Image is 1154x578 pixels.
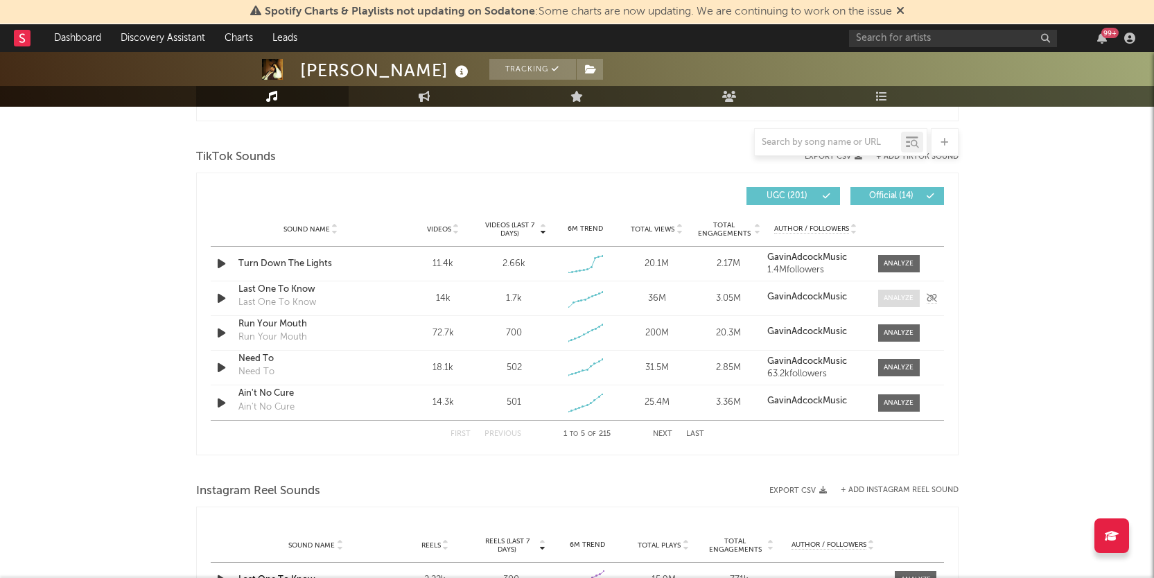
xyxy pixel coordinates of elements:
span: UGC ( 201 ) [755,192,819,200]
a: Ain't No Cure [238,387,383,401]
div: 20.3M [696,326,760,340]
div: 200M [624,326,689,340]
a: GavinAdcockMusic [767,253,864,263]
div: 502 [507,361,522,375]
strong: GavinAdcockMusic [767,253,847,262]
div: Run Your Mouth [238,331,307,344]
div: Last One To Know [238,296,316,310]
button: Last [686,430,704,438]
input: Search by song name or URL [755,137,901,148]
div: 6M Trend [553,540,622,550]
span: Sound Name [288,541,335,550]
span: Sound Name [283,225,330,234]
strong: GavinAdcockMusic [767,292,847,301]
div: 3.05M [696,292,760,306]
strong: GavinAdcockMusic [767,396,847,405]
span: Instagram Reel Sounds [196,483,320,500]
strong: GavinAdcockMusic [767,357,847,366]
a: Leads [263,24,307,52]
div: 2.17M [696,257,760,271]
span: Dismiss [896,6,904,17]
div: 1.7k [506,292,522,306]
div: Need To [238,365,274,379]
div: 72.7k [411,326,475,340]
span: Author / Followers [792,541,866,550]
div: 6M Trend [553,224,618,234]
div: + Add Instagram Reel Sound [827,487,959,494]
a: Last One To Know [238,283,383,297]
span: to [570,431,578,437]
input: Search for artists [849,30,1057,47]
button: First [451,430,471,438]
button: Official(14) [850,187,944,205]
button: + Add Instagram Reel Sound [841,487,959,494]
span: Total Engagements [705,537,766,554]
a: GavinAdcockMusic [767,327,864,337]
a: GavinAdcockMusic [767,357,864,367]
div: 25.4M [624,396,689,410]
button: Export CSV [805,152,862,161]
div: [PERSON_NAME] [300,59,472,82]
span: Total Plays [638,541,681,550]
div: 36M [624,292,689,306]
button: Next [653,430,672,438]
div: 700 [506,326,522,340]
a: Turn Down The Lights [238,257,383,271]
div: 14k [411,292,475,306]
button: Export CSV [769,487,827,495]
a: Need To [238,352,383,366]
a: GavinAdcockMusic [767,396,864,406]
span: Total Engagements [696,221,752,238]
span: Videos [427,225,451,234]
span: of [588,431,596,437]
span: Total Views [631,225,674,234]
div: 1 5 215 [549,426,625,443]
button: 99+ [1097,33,1107,44]
div: 99 + [1101,28,1119,38]
div: Ain't No Cure [238,401,295,414]
span: Spotify Charts & Playlists not updating on Sodatone [265,6,535,17]
div: 18.1k [411,361,475,375]
button: UGC(201) [746,187,840,205]
div: 63.2k followers [767,369,864,379]
div: 3.36M [696,396,760,410]
div: 2.85M [696,361,760,375]
div: 14.3k [411,396,475,410]
strong: GavinAdcockMusic [767,327,847,336]
span: Reels [421,541,441,550]
div: 2.66k [502,257,525,271]
a: Dashboard [44,24,111,52]
button: + Add TikTok Sound [876,153,959,161]
span: Videos (last 7 days) [482,221,538,238]
button: Previous [484,430,521,438]
div: 31.5M [624,361,689,375]
div: 20.1M [624,257,689,271]
span: Reels (last 7 days) [477,537,538,554]
span: Official ( 14 ) [859,192,923,200]
span: : Some charts are now updating. We are continuing to work on the issue [265,6,892,17]
span: TikTok Sounds [196,149,276,166]
div: 11.4k [411,257,475,271]
button: + Add TikTok Sound [862,153,959,161]
span: Author / Followers [774,225,849,234]
a: GavinAdcockMusic [767,292,864,302]
a: Run Your Mouth [238,317,383,331]
a: Discovery Assistant [111,24,215,52]
div: 1.4M followers [767,265,864,275]
div: 501 [507,396,521,410]
a: Charts [215,24,263,52]
button: Tracking [489,59,576,80]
